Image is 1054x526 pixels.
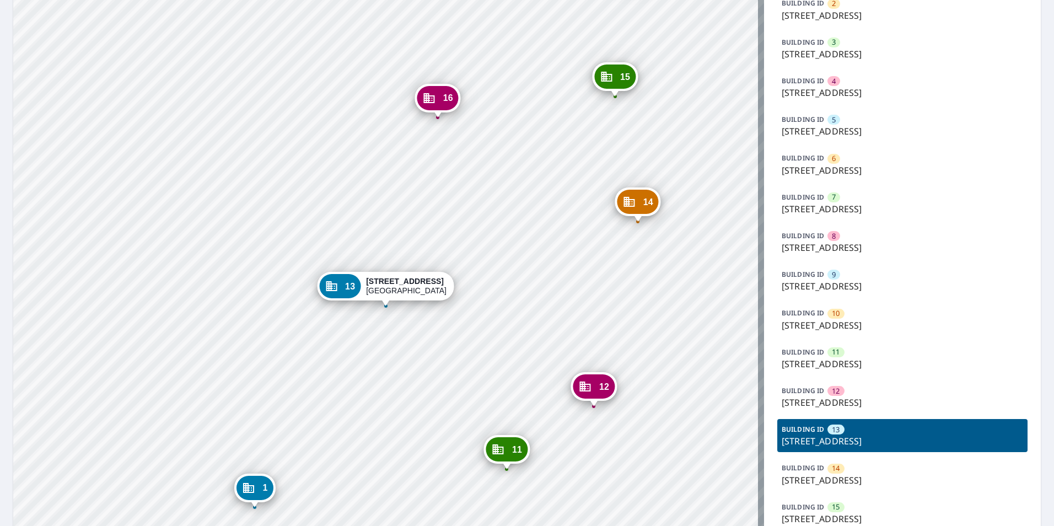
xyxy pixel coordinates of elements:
[345,282,355,291] span: 13
[832,386,840,396] span: 12
[615,187,661,222] div: Dropped pin, building 14, Commercial property, 17 Harbour Green Dr Key Largo, FL 33037
[832,425,840,435] span: 13
[317,272,454,306] div: Dropped pin, building 13, Commercial property, 12 Harbour Green Dr Key Largo, FL 33037
[832,37,836,47] span: 3
[620,73,630,81] span: 15
[832,231,836,241] span: 8
[484,435,530,469] div: Dropped pin, building 11, Commercial property, 25 Harbour Green Dr Key Largo, FL 33037
[782,9,1023,22] p: [STREET_ADDRESS]
[782,153,824,163] p: BUILDING ID
[782,202,1023,216] p: [STREET_ADDRESS]
[782,115,824,124] p: BUILDING ID
[599,383,609,391] span: 12
[366,277,447,296] div: [GEOGRAPHIC_DATA]
[782,308,824,318] p: BUILDING ID
[832,76,836,87] span: 4
[782,270,824,279] p: BUILDING ID
[592,62,638,96] div: Dropped pin, building 15, Commercial property, 13 Harbour Green Dr Key Largo, FL 33037
[782,125,1023,138] p: [STREET_ADDRESS]
[832,270,836,280] span: 9
[832,347,840,357] span: 11
[782,425,824,434] p: BUILDING ID
[782,192,824,202] p: BUILDING ID
[782,280,1023,293] p: [STREET_ADDRESS]
[782,434,1023,448] p: [STREET_ADDRESS]
[512,446,522,454] span: 11
[832,308,840,319] span: 10
[782,502,824,512] p: BUILDING ID
[832,463,840,474] span: 14
[571,372,617,406] div: Dropped pin, building 12, Commercial property, 21 Harbour Green Dr Key Largo, FL 33037
[782,47,1023,61] p: [STREET_ADDRESS]
[782,319,1023,332] p: [STREET_ADDRESS]
[782,231,824,240] p: BUILDING ID
[832,502,840,512] span: 15
[782,37,824,47] p: BUILDING ID
[782,241,1023,254] p: [STREET_ADDRESS]
[366,277,444,286] strong: [STREET_ADDRESS]
[415,84,461,118] div: Dropped pin, building 16, Commercial property, 10 Harbour Green Dr Key Largo, FL 33037
[234,474,275,508] div: Dropped pin, building 1, Commercial property, 16 Harbour Green Dr Key Largo, FL 33037
[832,115,836,125] span: 5
[782,386,824,395] p: BUILDING ID
[782,347,824,357] p: BUILDING ID
[262,484,267,492] span: 1
[443,94,453,102] span: 16
[782,474,1023,487] p: [STREET_ADDRESS]
[782,396,1023,409] p: [STREET_ADDRESS]
[782,86,1023,99] p: [STREET_ADDRESS]
[782,512,1023,525] p: [STREET_ADDRESS]
[832,192,836,202] span: 7
[782,463,824,473] p: BUILDING ID
[832,153,836,164] span: 6
[782,164,1023,177] p: [STREET_ADDRESS]
[643,198,653,206] span: 14
[782,76,824,85] p: BUILDING ID
[782,357,1023,371] p: [STREET_ADDRESS]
